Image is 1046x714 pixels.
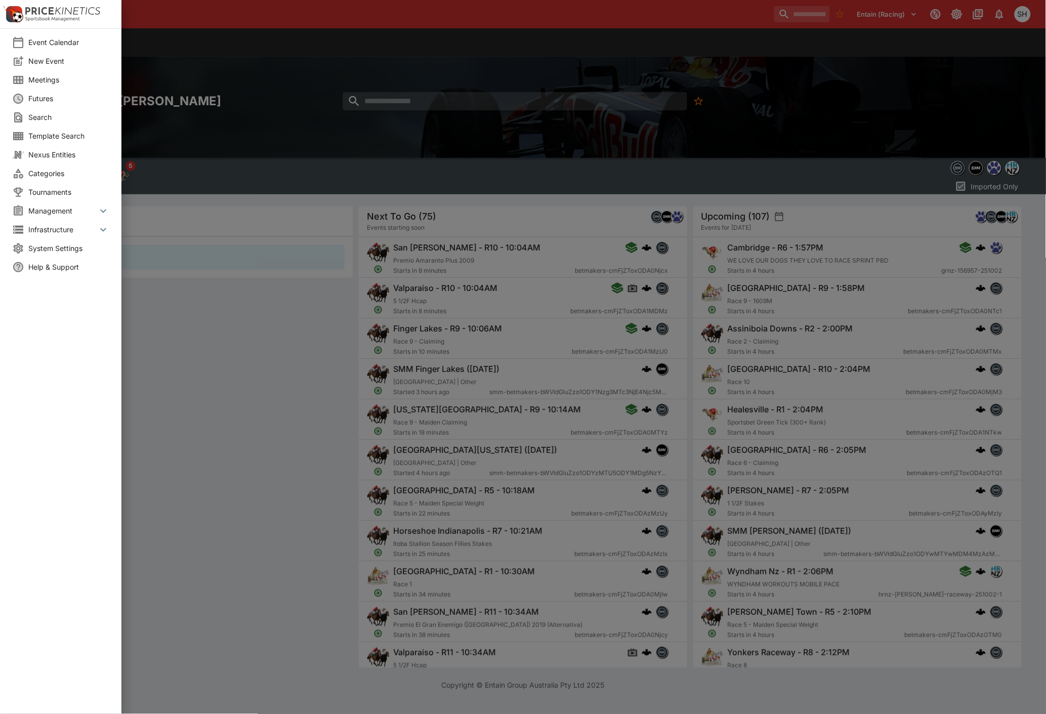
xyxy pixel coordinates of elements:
[28,56,109,66] span: New Event
[28,262,109,272] span: Help & Support
[28,187,109,197] span: Tournaments
[3,4,23,24] img: PriceKinetics Logo
[25,7,100,15] img: PriceKinetics
[28,149,109,160] span: Nexus Entities
[28,243,109,254] span: System Settings
[28,168,109,179] span: Categories
[28,74,109,85] span: Meetings
[28,93,109,104] span: Futures
[25,17,80,21] img: Sportsbook Management
[28,205,97,216] span: Management
[28,131,109,141] span: Template Search
[28,112,109,122] span: Search
[28,37,109,48] span: Event Calendar
[28,224,97,235] span: Infrastructure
